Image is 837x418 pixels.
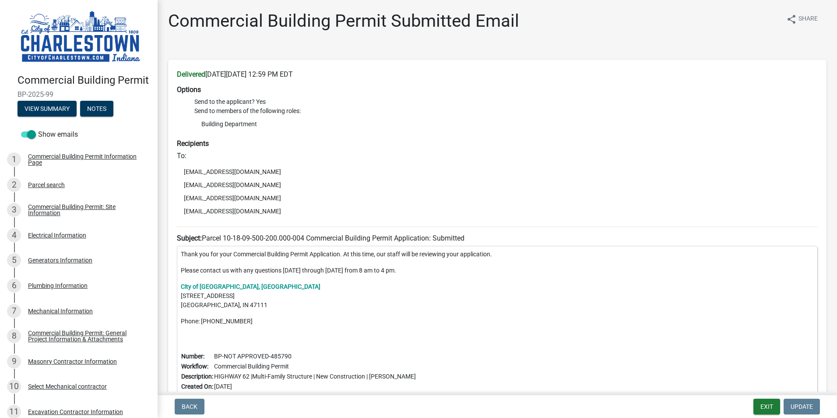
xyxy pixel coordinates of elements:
div: 6 [7,279,21,293]
td: BP-NOT APPROVED-485790 [214,351,416,361]
label: Show emails [21,129,78,140]
div: 3 [7,203,21,217]
i: share [786,14,797,25]
td: HIGHWAY 62 |Multi-Family Structure | New Construction | [PERSON_NAME] [214,372,416,382]
b: Number: [181,353,204,360]
p: Please contact us with any questions [DATE] through [DATE] from 8 am to 4 pm. [181,266,814,275]
li: [EMAIL_ADDRESS][DOMAIN_NAME] [177,165,818,178]
b: Workflow: [181,363,208,370]
h6: To: [177,152,818,160]
button: View Summary [18,101,77,117]
strong: Delivered [177,70,205,78]
p: Thank you for your Commercial Building Permit Application. At this time, our staff will be review... [181,250,814,259]
button: Update [784,399,820,414]
h6: Parcel 10-18-09-500-200.000-004 Commercial Building Permit Application: Submitted [177,234,818,242]
div: 9 [7,354,21,368]
span: Update [791,403,813,410]
div: 10 [7,379,21,393]
li: [EMAIL_ADDRESS][DOMAIN_NAME] [177,178,818,191]
b: Description: [181,373,213,380]
p: Phone: [PHONE_NUMBER] [181,317,814,326]
div: 5 [7,253,21,267]
div: 1 [7,152,21,166]
a: City of [GEOGRAPHIC_DATA], [GEOGRAPHIC_DATA] [181,283,320,290]
li: Send to the applicant? Yes [194,97,818,106]
div: Electrical Information [28,232,86,238]
li: Building Department [194,117,818,131]
strong: Recipients [177,139,209,148]
div: Commercial Building Permit: Site Information [28,204,144,216]
p: [STREET_ADDRESS] [GEOGRAPHIC_DATA], IN 47111 [181,282,814,310]
div: Commercial Building Permit Information Page [28,153,144,166]
span: Share [798,14,818,25]
div: 7 [7,304,21,318]
td: [DATE] [214,382,416,392]
li: [EMAIL_ADDRESS][DOMAIN_NAME] [177,205,818,218]
button: Back [175,399,204,414]
b: Created On: [181,383,213,390]
li: Send to members of the following roles: [194,106,818,132]
div: Masonry Contractor Information [28,358,117,365]
strong: Subject: [177,234,202,242]
div: Generators Information [28,257,92,263]
li: [EMAIL_ADDRESS][DOMAIN_NAME] [177,191,818,205]
button: Exit [753,399,780,414]
h6: [DATE][DATE] 12:59 PM EDT [177,70,818,78]
span: BP-2025-99 [18,90,140,99]
td: Commercial Building Permit [214,361,416,372]
h4: Commercial Building Permit [18,74,151,87]
wm-modal-confirm: Summary [18,106,77,113]
strong: Options [177,85,201,94]
button: shareShare [779,11,825,28]
div: Plumbing Information [28,283,88,289]
div: Parcel search [28,182,65,188]
div: Excavation Contractor Information [28,409,123,415]
button: Notes [80,101,113,117]
div: Commercial Building Permit: General Project Information & Attachments [28,330,144,342]
div: Select Mechanical contractor [28,383,107,390]
span: Back [182,403,197,410]
div: Mechanical Information [28,308,93,314]
div: 8 [7,329,21,343]
h1: Commercial Building Permit Submitted Email [168,11,519,32]
div: 4 [7,228,21,242]
div: 2 [7,178,21,192]
wm-modal-confirm: Notes [80,106,113,113]
img: City of Charlestown, Indiana [18,9,144,65]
